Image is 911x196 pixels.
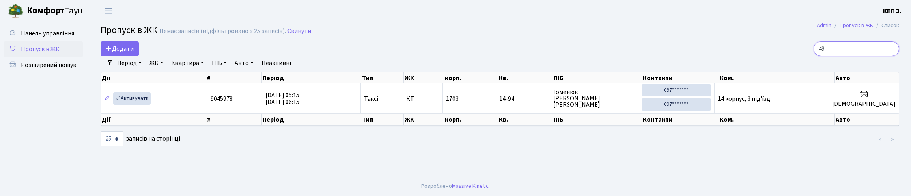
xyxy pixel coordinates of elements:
[21,29,74,38] span: Панель управління
[814,41,899,56] input: Пошук...
[114,56,145,70] a: Період
[404,114,444,126] th: ЖК
[883,7,902,15] b: КПП 3.
[287,28,311,35] a: Скинути
[361,72,404,83] th: Тип
[27,4,83,18] span: Таун
[231,56,257,70] a: Авто
[642,72,719,83] th: Контакти
[446,94,459,103] span: 1703
[883,6,902,16] a: КПП 3.
[642,114,719,126] th: Контакти
[258,56,294,70] a: Неактивні
[168,56,207,70] a: Квартира
[404,72,444,83] th: ЖК
[21,61,76,69] span: Розширений пошук
[406,96,439,102] span: КТ
[498,72,553,83] th: Кв.
[553,89,635,108] span: Гоменюк [PERSON_NAME] [PERSON_NAME]
[873,21,899,30] li: Список
[101,23,157,37] span: Пропуск в ЖК
[106,44,134,53] span: Додати
[553,114,642,126] th: ПІБ
[159,28,286,35] div: Немає записів (відфільтровано з 25 записів).
[262,72,361,83] th: Період
[211,94,233,103] span: 9045978
[718,94,770,103] span: 14 корпус, 3 під'їзд
[840,21,873,30] a: Пропуск в ЖК
[444,72,498,83] th: корп.
[499,96,547,102] span: 14-94
[4,26,83,41] a: Панель управління
[444,114,498,126] th: корп.
[553,72,642,83] th: ПІБ
[206,72,262,83] th: #
[113,92,151,105] a: Активувати
[835,72,899,83] th: Авто
[101,41,139,56] a: Додати
[146,56,166,70] a: ЖК
[27,4,65,17] b: Комфорт
[101,131,123,146] select: записів на сторінці
[206,114,262,126] th: #
[21,45,60,54] span: Пропуск в ЖК
[209,56,230,70] a: ПІБ
[361,114,404,126] th: Тип
[101,72,206,83] th: Дії
[364,96,378,102] span: Таксі
[101,114,206,126] th: Дії
[99,4,118,17] button: Переключити навігацію
[832,100,896,108] h5: [DEMOGRAPHIC_DATA]
[452,182,489,190] a: Massive Kinetic
[8,3,24,19] img: logo.png
[4,41,83,57] a: Пропуск в ЖК
[719,72,835,83] th: Ком.
[719,114,835,126] th: Ком.
[421,182,490,190] div: Розроблено .
[4,57,83,73] a: Розширений пошук
[817,21,831,30] a: Admin
[805,17,911,34] nav: breadcrumb
[262,114,361,126] th: Період
[101,131,180,146] label: записів на сторінці
[498,114,553,126] th: Кв.
[835,114,899,126] th: Авто
[265,91,299,106] span: [DATE] 05:15 [DATE] 06:15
